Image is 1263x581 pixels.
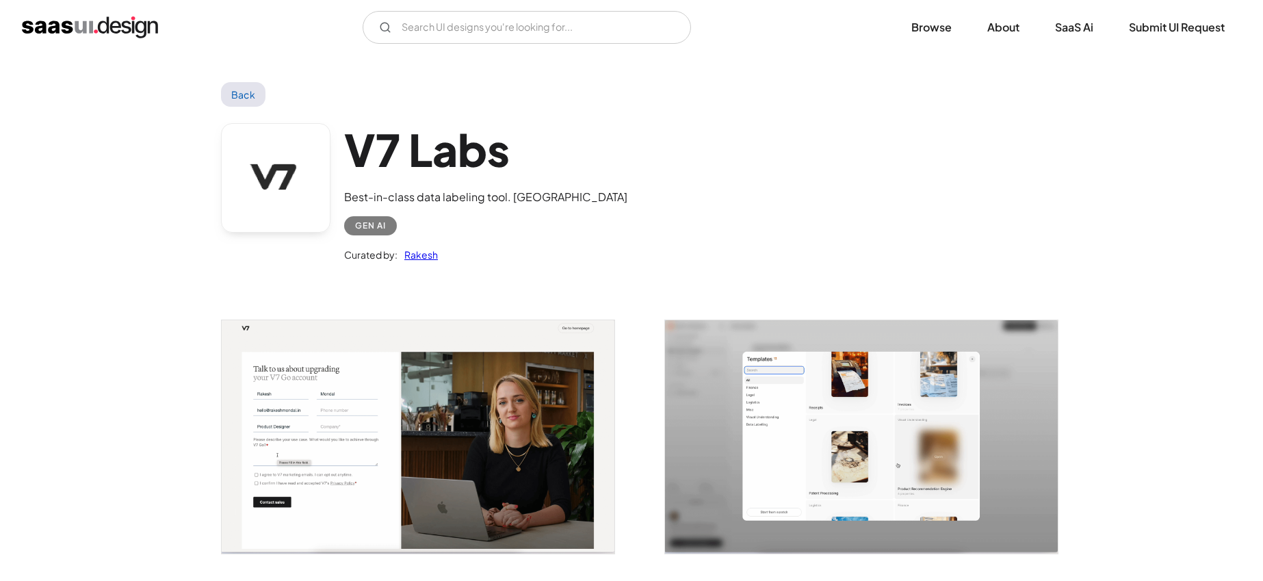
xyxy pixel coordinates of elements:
a: Submit UI Request [1112,12,1241,42]
img: 674fe7ee2c52970f63baff58_V7-Templates.png [665,320,1058,554]
a: Back [221,82,265,107]
form: Email Form [363,11,691,44]
a: Rakesh [398,246,438,263]
input: Search UI designs you're looking for... [363,11,691,44]
a: open lightbox [222,320,614,554]
a: About [971,12,1036,42]
h1: V7 Labs [344,123,627,176]
div: Gen AI [355,218,386,234]
a: home [22,16,158,38]
div: Best-in-class data labeling tool. [GEOGRAPHIC_DATA] [344,189,627,205]
a: open lightbox [665,320,1058,554]
img: 674fe7eebfccbb95edab8bb0_V7-contact%20Sales.png [222,320,614,554]
div: Curated by: [344,246,398,263]
a: Browse [895,12,968,42]
a: SaaS Ai [1039,12,1110,42]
